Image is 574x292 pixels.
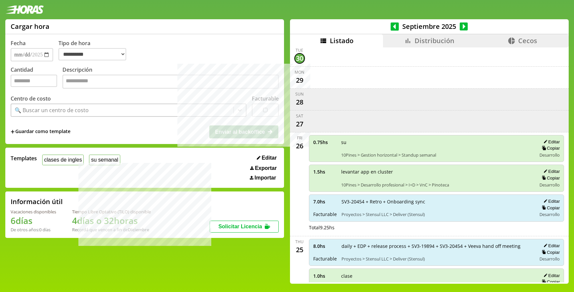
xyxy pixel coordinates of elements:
[11,95,51,102] label: Centro de costo
[295,91,304,97] div: Sun
[540,205,560,211] button: Copiar
[313,273,336,279] span: 1.0 hs
[294,53,305,64] div: 30
[309,224,564,231] div: Total 9.25 hs
[11,209,56,215] div: Vacaciones disponibles
[11,128,70,135] span: +Guardar como template
[58,48,126,60] select: Tipo de hora
[254,175,276,181] span: Importar
[295,239,304,245] div: Thu
[540,175,560,181] button: Copiar
[541,139,560,145] button: Editar
[11,39,26,47] label: Fecha
[42,155,84,165] button: clases de ingles
[62,66,279,90] label: Descripción
[341,198,532,205] span: SV3-20454 + Retro + Onboarding sync
[341,211,532,217] span: Proyectos > Stensul LLC > Deliver (Stensul)
[72,215,151,227] h1: 4 días o 32 horas
[313,139,336,145] span: 0.75 hs
[252,95,279,102] label: Facturable
[541,198,560,204] button: Editar
[341,182,532,188] span: 10Pines > Desarrollo profesional > I+D > VnC > Pinoteca
[294,141,305,151] div: 26
[518,36,537,45] span: Cecos
[399,22,460,31] span: Septiembre 2025
[128,227,149,233] b: Diciembre
[341,152,532,158] span: 10Pines > Gestion horizontal > Standup semanal
[330,36,353,45] span: Listado
[255,155,279,161] button: Editar
[341,256,532,262] span: Proyectos > Stensul LLC > Deliver (Stensul)
[248,165,279,172] button: Exportar
[313,243,337,249] span: 8.0 hs
[296,47,303,53] div: Tue
[341,243,532,249] span: daily + EDP + release process + SV3-19894 + SV3-20454 + Veeva hand off meeting
[539,211,560,217] span: Desarrollo
[11,197,63,206] h2: Información útil
[295,69,304,75] div: Mon
[11,227,56,233] div: De otros años: 0 días
[11,128,15,135] span: +
[539,152,560,158] span: Desarrollo
[313,211,337,217] span: Facturable
[290,47,569,283] div: scrollable content
[262,155,277,161] span: Editar
[341,273,532,279] span: clase
[541,169,560,174] button: Editar
[89,155,120,165] button: su semanal
[62,75,279,89] textarea: Descripción
[210,221,279,233] button: Solicitar Licencia
[255,165,277,171] span: Exportar
[11,215,56,227] h1: 6 días
[539,256,560,262] span: Desarrollo
[541,243,560,249] button: Editar
[72,209,151,215] div: Tiempo Libre Optativo (TiLO) disponible
[341,139,532,145] span: su
[294,75,305,86] div: 29
[11,66,62,90] label: Cantidad
[15,107,89,114] div: 🔍 Buscar un centro de costo
[11,75,57,87] input: Cantidad
[218,224,262,229] span: Solicitar Licencia
[296,113,303,119] div: Sat
[72,227,151,233] div: Recordá que vencen a fin de
[313,169,336,175] span: 1.5 hs
[541,273,560,278] button: Editar
[540,279,560,285] button: Copiar
[297,135,302,141] div: Fri
[294,245,305,255] div: 25
[5,5,44,14] img: logotipo
[341,169,532,175] span: levantar app en cluster
[11,22,49,31] h1: Cargar hora
[294,119,305,129] div: 27
[415,36,454,45] span: Distribución
[294,97,305,108] div: 28
[313,256,337,262] span: Facturable
[11,155,37,162] span: Templates
[58,39,132,61] label: Tipo de hora
[313,198,337,205] span: 7.0 hs
[540,145,560,151] button: Copiar
[539,182,560,188] span: Desarrollo
[540,250,560,255] button: Copiar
